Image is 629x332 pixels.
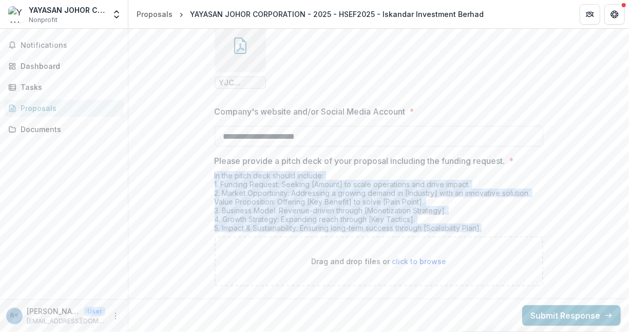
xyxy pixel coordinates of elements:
p: User [84,307,105,316]
button: Notifications [4,37,124,53]
a: Tasks [4,79,124,96]
div: Documents [21,124,116,135]
div: Rosita MD Ali <rusita@jcorp.com.my> [10,312,18,319]
a: Proposals [132,7,177,22]
p: Drag and drop files or [311,256,446,267]
div: Proposals [21,103,116,114]
nav: breadcrumb [132,7,488,22]
div: In the pitch deck should include: 1. Funding Request: Seeking [Amount] to scale operations and dr... [215,171,543,236]
div: Dashboard [21,61,116,71]
div: YAYASAN JOHOR CORPORATION - 2025 - HSEF2025 - Iskandar Investment Berhad [190,9,484,20]
button: Get Help [604,4,625,25]
p: [PERSON_NAME] MD [PERSON_NAME] <[EMAIL_ADDRESS][DOMAIN_NAME]> [27,306,80,317]
p: Company's website and/or Social Media Account [215,105,406,118]
a: Documents [4,121,124,138]
img: YAYASAN JOHOR CORPORATION [8,6,25,23]
p: [EMAIL_ADDRESS][DOMAIN_NAME] [27,317,105,326]
span: click to browse [392,257,446,266]
button: Open entity switcher [109,4,124,25]
span: YJC AUDITED ACCOUNT YE 2023.pdf [219,79,261,87]
div: Proposals [137,9,173,20]
a: Proposals [4,100,124,117]
span: Notifications [21,41,120,50]
div: YAYASAN JOHOR CORPORATION [29,5,105,15]
button: Submit Response [522,305,621,326]
a: Dashboard [4,58,124,75]
div: Remove FileYJC AUDITED ACCOUNT YE 2023.pdf [215,21,266,89]
button: Partners [580,4,600,25]
button: More [109,310,122,322]
span: Nonprofit [29,15,58,25]
p: Please provide a pitch deck of your proposal including the funding request. [215,155,505,167]
div: Tasks [21,82,116,93]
